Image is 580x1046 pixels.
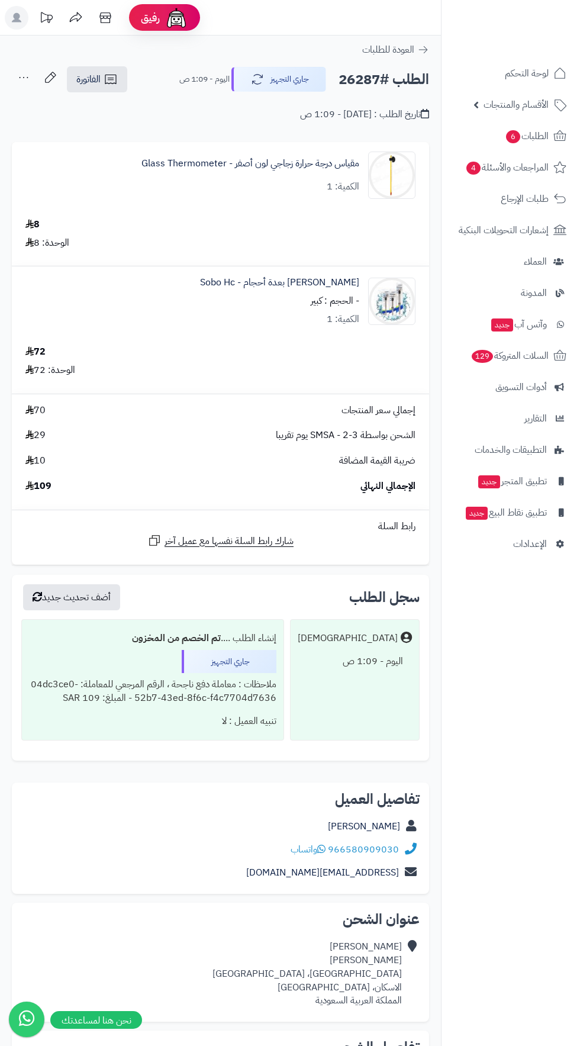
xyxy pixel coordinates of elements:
div: ملاحظات : معاملة دفع ناجحة ، الرقم المرجعي للمعاملة: 04dc3ce0-52b7-43ed-8f6c-f4c7704d7636 - المبل... [29,673,276,710]
span: الشحن بواسطة SMSA - 2-3 يوم تقريبا [276,429,415,442]
small: اليوم - 1:09 ص [179,73,230,85]
span: رفيق [141,11,160,25]
a: التطبيقات والخدمات [449,436,573,464]
a: [PERSON_NAME] [328,819,400,833]
span: 10 [25,454,46,468]
span: العملاء [524,253,547,270]
span: 129 [471,349,494,363]
span: المراجعات والأسئلة [465,159,549,176]
span: تطبيق نقاط البيع [465,504,547,521]
h2: الطلب #26287 [339,67,429,92]
a: العملاء [449,247,573,276]
img: ai-face.png [165,6,188,30]
span: لوحة التحكم [505,65,549,82]
a: تطبيق نقاط البيعجديد [449,498,573,527]
div: [PERSON_NAME] [PERSON_NAME] [GEOGRAPHIC_DATA]، [GEOGRAPHIC_DATA] الاسكان، [GEOGRAPHIC_DATA] الممل... [212,940,402,1008]
span: السلات المتروكة [471,347,549,364]
span: 70 [25,404,46,417]
div: الوحدة: 8 [25,236,69,250]
div: تاريخ الطلب : [DATE] - 1:09 ص [300,108,429,121]
div: الكمية: 1 [327,313,359,326]
span: جديد [478,475,500,488]
div: رابط السلة [17,520,424,533]
h2: تفاصيل العميل [21,792,420,806]
a: [EMAIL_ADDRESS][DOMAIN_NAME] [246,865,399,880]
span: التقارير [524,410,547,427]
a: أدوات التسويق [449,373,573,401]
b: تم الخصم من المخزون [132,631,221,645]
img: sku_213841_2-90x90.jpg [369,152,415,199]
a: التقارير [449,404,573,433]
div: تنبيه العميل : لا [29,710,276,733]
a: [PERSON_NAME] بعدة أحجام - Sobo Hc [200,276,359,289]
span: شارك رابط السلة نفسها مع عميل آخر [165,535,294,548]
a: الإعدادات [449,530,573,558]
span: ضريبة القيمة المضافة [339,454,415,468]
a: السلات المتروكة129 [449,342,573,370]
a: طلبات الإرجاع [449,185,573,213]
span: 29 [25,429,46,442]
div: الكمية: 1 [327,180,359,194]
a: إشعارات التحويلات البنكية [449,216,573,244]
a: وآتس آبجديد [449,310,573,339]
span: التطبيقات والخدمات [475,442,547,458]
img: logo-2.png [500,9,569,34]
div: [DEMOGRAPHIC_DATA] [298,632,398,645]
h2: عنوان الشحن [21,912,420,926]
div: الوحدة: 72 [25,363,75,377]
span: الطلبات [505,128,549,144]
a: المراجعات والأسئلة4 [449,153,573,182]
a: المدونة [449,279,573,307]
span: المدونة [521,285,547,301]
a: واتساب [291,842,326,857]
a: 966580909030 [328,842,399,857]
a: تطبيق المتجرجديد [449,467,573,495]
span: إشعارات التحويلات البنكية [459,222,549,239]
span: أدوات التسويق [495,379,547,395]
span: 109 [25,479,51,493]
span: جديد [466,507,488,520]
small: - الحجم : كبير [311,294,359,308]
a: العودة للطلبات [362,43,429,57]
button: جاري التجهيز [231,67,326,92]
span: إجمالي سعر المنتجات [341,404,415,417]
span: الأقسام والمنتجات [484,96,549,113]
span: الإعدادات [513,536,547,552]
img: 1739038185-61Sc4BA91XL._SL1000_-90x90.jpg [369,278,415,325]
div: إنشاء الطلب .... [29,627,276,650]
div: جاري التجهيز [182,650,276,674]
span: الفاتورة [76,72,101,86]
div: 72 [25,345,46,359]
span: تطبيق المتجر [477,473,547,490]
button: أضف تحديث جديد [23,584,120,610]
span: طلبات الإرجاع [501,191,549,207]
h3: سجل الطلب [349,590,420,604]
span: 6 [505,130,521,144]
a: مقياس درجة حرارة زجاجي لون أصفر - Glass Thermometer [141,157,359,170]
a: الفاتورة [67,66,127,92]
a: تحديثات المنصة [31,6,61,33]
span: جديد [491,318,513,331]
span: 4 [466,161,481,175]
a: الطلبات6 [449,122,573,150]
div: اليوم - 1:09 ص [298,650,412,673]
span: العودة للطلبات [362,43,414,57]
a: لوحة التحكم [449,59,573,88]
a: شارك رابط السلة نفسها مع عميل آخر [147,533,294,548]
div: 8 [25,218,40,231]
span: الإجمالي النهائي [360,479,415,493]
span: وآتس آب [490,316,547,333]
